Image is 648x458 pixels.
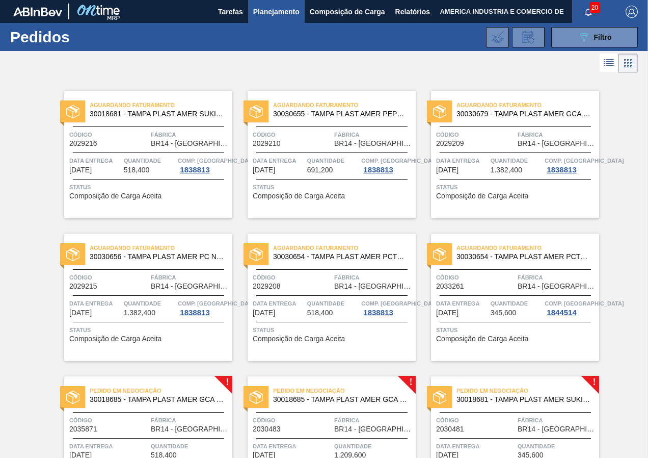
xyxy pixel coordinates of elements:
span: Aguardando Faturamento [273,243,416,253]
a: statusAguardando Faturamento30030654 - TAMPA PLAST AMER PCTW NIV24Código2033261FábricaBR14 - [GEO... [416,234,599,361]
img: status [66,105,79,118]
span: Composição de Carga [310,6,385,18]
img: status [433,391,446,404]
span: Comp. Carga [361,156,440,166]
a: Comp. [GEOGRAPHIC_DATA]1838813 [545,156,597,174]
span: BR14 - Curitibana [518,140,597,147]
img: status [66,248,79,261]
span: Status [436,325,597,335]
span: Data entrega [436,441,515,451]
div: 1838813 [178,166,211,174]
span: 30030679 - TAMPA PLAST AMER GCA ZERO NIV24 [456,110,591,118]
div: 1838813 [361,309,395,317]
span: Composição de Carga Aceita [436,335,528,343]
span: 2035871 [69,425,97,433]
div: Solicitação de Revisão de Pedidos [512,27,545,47]
span: BR14 - Curitibana [151,140,230,147]
a: Comp. [GEOGRAPHIC_DATA]1838813 [178,156,230,174]
span: Status [69,325,230,335]
span: 30018685 - TAMPA PLAST AMER GCA S/LINER [90,396,224,403]
span: 20 [589,2,600,13]
span: Composição de Carga Aceita [69,335,161,343]
span: Tarefas [218,6,243,18]
a: Comp. [GEOGRAPHIC_DATA]1838813 [361,298,413,317]
span: BR14 - Curitibana [334,283,413,290]
span: 2030481 [436,425,464,433]
span: 518,400 [124,166,150,174]
span: Relatórios [395,6,430,18]
span: 02/10/2025 [436,166,458,174]
div: 1838813 [545,166,578,174]
span: Composição de Carga Aceita [436,192,528,200]
span: 2030483 [253,425,281,433]
span: Quantidade [124,298,176,309]
span: Fábrica [518,272,597,283]
span: 2029216 [69,140,97,147]
span: 30018685 - TAMPA PLAST AMER GCA S/LINER [273,396,408,403]
span: Composição de Carga Aceita [69,192,161,200]
span: Composição de Carga Aceita [253,335,345,343]
span: Quantidade [491,298,543,309]
span: BR14 - Curitibana [518,425,597,433]
span: Quantidade [491,156,543,166]
span: 02/10/2025 [69,166,92,174]
img: status [433,105,446,118]
span: 30030654 - TAMPA PLAST AMER PCTW NIV24 [273,253,408,261]
span: 02/10/2025 [436,309,458,317]
span: 02/10/2025 [69,309,92,317]
span: Código [69,272,148,283]
span: Status [253,182,413,192]
span: Fábrica [518,415,597,425]
span: Filtro [594,33,612,41]
span: Código [69,415,148,425]
span: Data entrega [253,441,332,451]
span: 30018681 - TAMPA PLAST AMER SUKITA S/LINER [90,110,224,118]
span: Código [253,415,332,425]
span: Pedido em Negociação [273,386,416,396]
span: BR14 - Curitibana [334,425,413,433]
span: Comp. Carga [545,298,624,309]
span: Aguardando Faturamento [90,100,232,110]
span: Fábrica [151,415,230,425]
span: 30030655 - TAMPA PLAST AMER PEPSI ZERO NIV24 [273,110,408,118]
img: TNhmsLtSVTkK8tSr43FrP2fwEKptu5GPRR3wAAAABJRU5ErkJggg== [13,7,62,16]
span: Quantidade [307,156,359,166]
span: Comp. Carga [361,298,440,309]
span: Pedido em Negociação [456,386,599,396]
span: Quantidade [124,156,176,166]
h1: Pedidos [10,31,151,43]
div: 1838813 [178,309,211,317]
span: 2029210 [253,140,281,147]
a: Comp. [GEOGRAPHIC_DATA]1844514 [545,298,597,317]
span: Aguardando Faturamento [273,100,416,110]
span: Status [253,325,413,335]
span: Código [436,415,515,425]
span: 30030654 - TAMPA PLAST AMER PCTW NIV24 [456,253,591,261]
span: 2029215 [69,283,97,290]
span: Data entrega [69,441,148,451]
a: statusAguardando Faturamento30030679 - TAMPA PLAST AMER GCA ZERO NIV24Código2029209FábricaBR14 - ... [416,91,599,218]
span: 691,200 [307,166,333,174]
span: 30018681 - TAMPA PLAST AMER SUKITA S/LINER [456,396,591,403]
span: Fábrica [334,130,413,140]
span: Comp. Carga [178,156,257,166]
span: Código [253,130,332,140]
span: BR14 - Curitibana [151,283,230,290]
span: Composição de Carga Aceita [253,192,345,200]
span: BR14 - Curitibana [151,425,230,433]
span: Comp. Carga [545,156,624,166]
a: statusAguardando Faturamento30018681 - TAMPA PLAST AMER SUKITA S/LINERCódigo2029216FábricaBR14 - ... [49,91,232,218]
span: Quantidade [518,441,597,451]
img: status [250,105,263,118]
span: Quantidade [334,441,413,451]
span: Data entrega [69,156,121,166]
img: Logout [626,6,638,18]
a: Comp. [GEOGRAPHIC_DATA]1838813 [361,156,413,174]
span: Data entrega [253,298,305,309]
span: Comp. Carga [178,298,257,309]
span: Data entrega [436,156,488,166]
span: Aguardando Faturamento [456,100,599,110]
div: Importar Negociações dos Pedidos [486,27,509,47]
a: statusAguardando Faturamento30030656 - TAMPA PLAST AMER PC NIV24Código2029215FábricaBR14 - [GEOGR... [49,234,232,361]
span: Pedido em Negociação [90,386,232,396]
